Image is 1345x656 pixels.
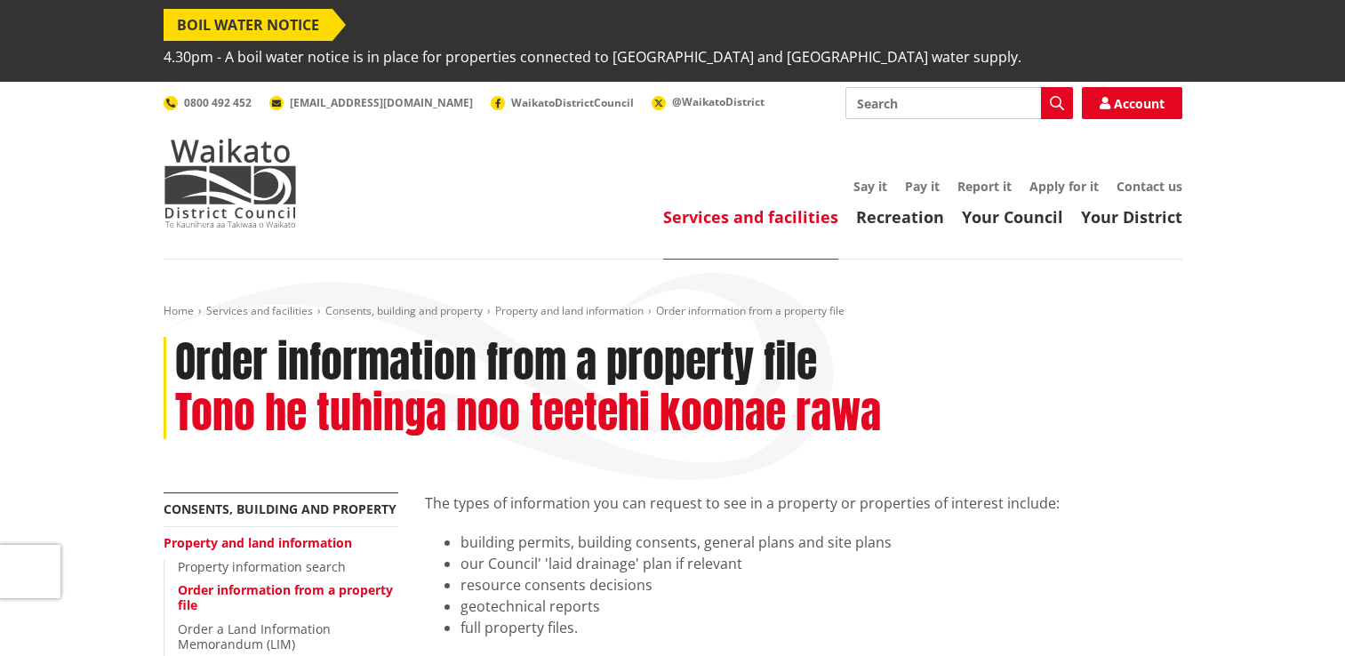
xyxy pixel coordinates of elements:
[460,532,1182,553] li: building permits, building consents, general plans and site plans
[178,620,331,652] a: Order a Land Information Memorandum (LIM)
[206,303,313,318] a: Services and facilities
[164,304,1182,319] nav: breadcrumb
[460,553,1182,574] li: our Council' 'laid drainage' plan if relevant
[1081,206,1182,228] a: Your District
[511,95,634,110] span: WaikatoDistrictCouncil
[845,87,1073,119] input: Search input
[164,41,1021,73] span: 4.30pm - A boil water notice is in place for properties connected to [GEOGRAPHIC_DATA] and [GEOGR...
[164,95,252,110] a: 0800 492 452
[290,95,473,110] span: [EMAIL_ADDRESS][DOMAIN_NAME]
[853,178,887,195] a: Say it
[460,617,1182,638] li: full property files.
[164,534,352,551] a: Property and land information
[1117,178,1182,195] a: Contact us
[164,303,194,318] a: Home
[656,303,845,318] span: Order information from a property file
[178,581,393,613] a: Order information from a property file
[495,303,644,318] a: Property and land information
[491,95,634,110] a: WaikatoDistrictCouncil
[905,178,940,195] a: Pay it
[460,574,1182,596] li: resource consents decisions
[663,206,838,228] a: Services and facilities
[178,558,346,575] a: Property information search
[1029,178,1099,195] a: Apply for it
[164,500,396,517] a: Consents, building and property
[164,9,332,41] span: BOIL WATER NOTICE
[425,492,1182,514] p: The types of information you can request to see in a property or properties of interest include:
[175,337,817,388] h1: Order information from a property file
[962,206,1063,228] a: Your Council
[856,206,944,228] a: Recreation
[164,139,297,228] img: Waikato District Council - Te Kaunihera aa Takiwaa o Waikato
[652,94,765,109] a: @WaikatoDistrict
[957,178,1012,195] a: Report it
[175,388,881,439] h2: Tono he tuhinga noo teetehi koonae rawa
[184,95,252,110] span: 0800 492 452
[672,94,765,109] span: @WaikatoDistrict
[460,596,1182,617] li: geotechnical reports
[1082,87,1182,119] a: Account
[325,303,483,318] a: Consents, building and property
[269,95,473,110] a: [EMAIL_ADDRESS][DOMAIN_NAME]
